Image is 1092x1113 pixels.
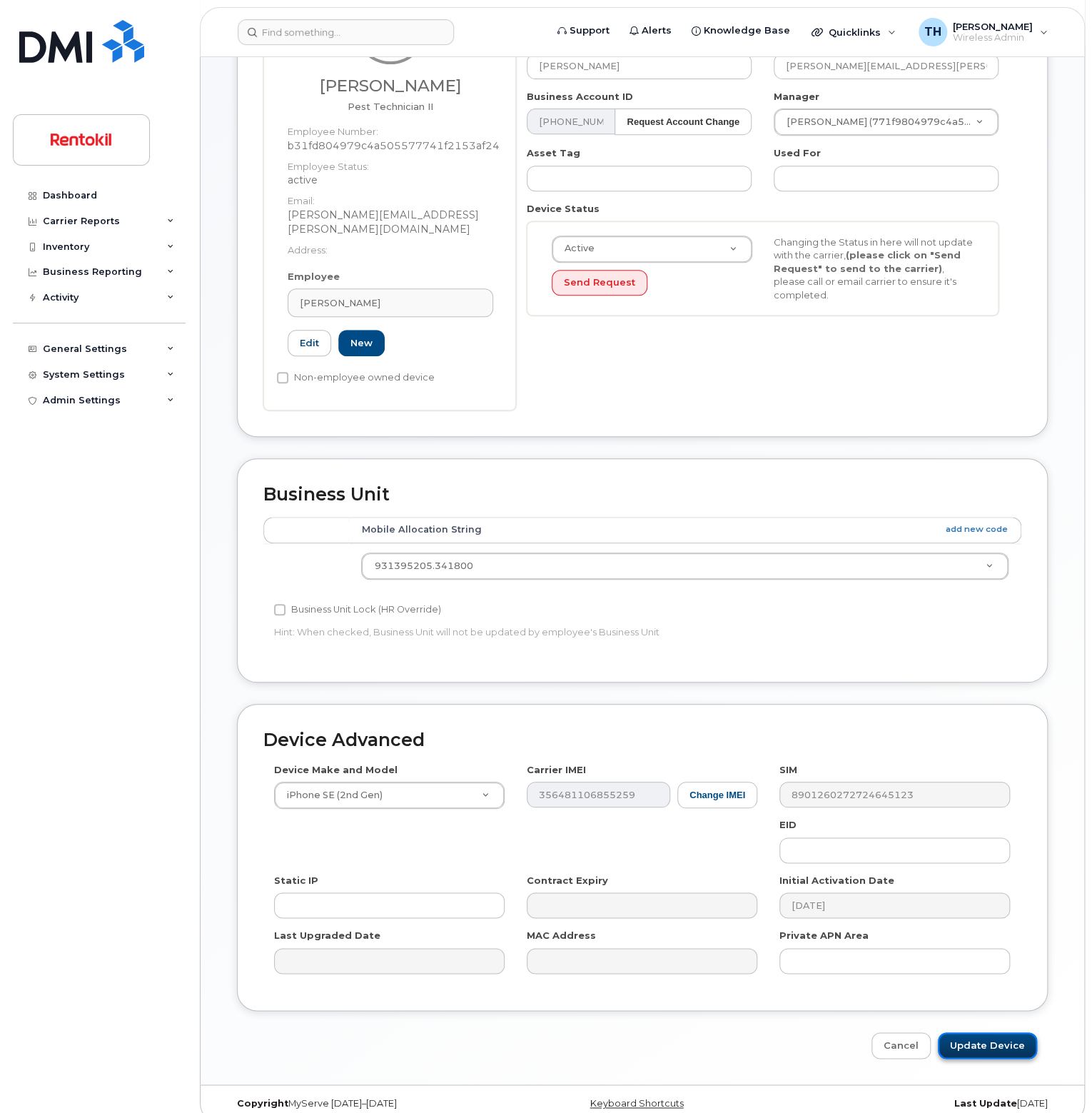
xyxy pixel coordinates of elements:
label: Initial Activation Date [779,874,894,887]
a: iPhone SE (2nd Gen) [275,782,504,808]
strong: Last Update [954,1098,1017,1109]
label: Device Make and Model [274,763,398,777]
input: Business Unit Lock (HR Override) [274,604,285,615]
a: [PERSON_NAME] (771f9804979c4a505577741f2153aff6) [774,109,998,135]
div: Changing the Status in here will not update with the carrier, , please call or email carrier to e... [763,236,985,302]
span: 931395205.341800 [374,560,472,571]
a: Cancel [871,1032,931,1059]
h2: Device Advanced [263,730,1021,750]
input: Find something... [238,19,454,45]
div: [DATE] [781,1098,1058,1109]
a: Active [552,236,752,262]
div: Quicklinks [802,18,906,46]
a: New [338,330,385,356]
button: Request Account Change [615,109,752,135]
label: Contract Expiry [527,874,608,887]
dt: Employee Status: [288,153,493,173]
div: MyServe [DATE]–[DATE] [226,1098,504,1109]
label: Manager [774,90,819,104]
button: Change IMEI [677,782,757,808]
a: Support [547,16,620,45]
a: Keyboard Shortcuts [590,1098,683,1109]
dd: active [288,173,493,187]
dt: Email: [288,187,493,208]
h3: [PERSON_NAME] [288,77,493,95]
span: Wireless Admin [953,32,1033,44]
label: Asset Tag [527,146,580,160]
iframe: Messenger Launcher [1030,1051,1081,1102]
h2: Business Unit [263,485,1021,505]
span: Job title [348,101,433,112]
label: Employee [288,270,340,283]
span: Support [570,24,610,38]
label: Non-employee owned device [277,369,435,386]
label: Business Account ID [527,90,633,104]
dd: [PERSON_NAME][EMAIL_ADDRESS][PERSON_NAME][DOMAIN_NAME] [288,208,493,236]
span: [PERSON_NAME] [300,296,380,310]
label: Static IP [274,874,318,887]
button: Send Request [552,270,647,296]
strong: Request Account Change [627,116,739,127]
span: Quicklinks [829,26,881,38]
label: Carrier IMEI [527,763,586,777]
div: Tyler Hallacher [909,18,1058,46]
label: EID [779,818,797,832]
span: Knowledge Base [704,24,790,38]
label: SIM [779,763,797,777]
span: Active [556,242,595,255]
span: [PERSON_NAME] (771f9804979c4a505577741f2153aff6) [778,116,976,129]
a: add new code [946,523,1008,535]
strong: Copyright [237,1098,288,1109]
th: Mobile Allocation String [348,517,1021,543]
p: Hint: When checked, Business Unit will not be updated by employee's Business Unit [274,625,757,639]
a: Alerts [620,16,682,45]
input: Non-employee owned device [277,372,288,383]
label: Used For [774,146,821,160]
dt: Address: [288,236,493,257]
label: Device Status [527,202,600,216]
label: Last Upgraded Date [274,929,380,942]
span: TH [924,24,941,41]
a: Edit [288,330,331,356]
input: Update Device [938,1032,1037,1059]
label: Private APN Area [779,929,869,942]
dt: Employee Number: [288,118,493,139]
a: Knowledge Base [682,16,800,45]
span: iPhone SE (2nd Gen) [278,789,383,802]
label: Business Unit Lock (HR Override) [274,601,441,618]
span: [PERSON_NAME] [953,21,1033,32]
dd: b31fd804979c4a505577741f2153af24 [288,139,493,153]
a: 931395205.341800 [362,553,1008,579]
span: Alerts [642,24,672,38]
strong: (please click on "Send Request" to send to the carrier) [774,249,961,274]
a: [PERSON_NAME] [288,288,493,317]
label: MAC Address [527,929,596,942]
